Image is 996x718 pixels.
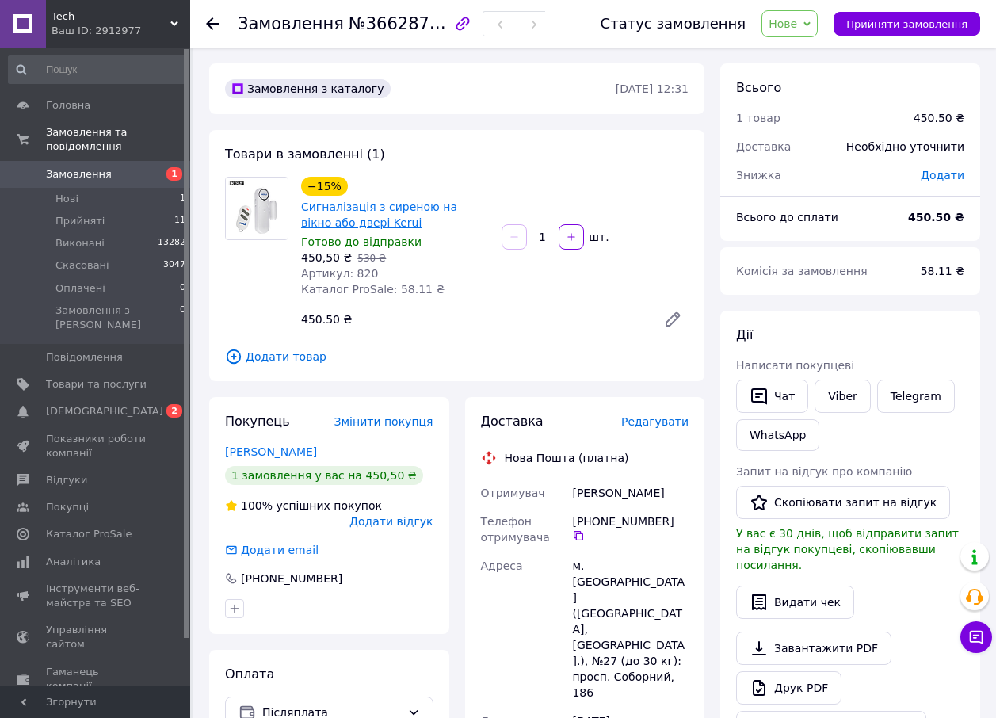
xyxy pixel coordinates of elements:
[46,500,89,514] span: Покупці
[481,560,523,572] span: Адреса
[349,13,461,33] span: №366287721
[621,415,689,428] span: Редагувати
[46,350,123,365] span: Повідомлення
[225,348,689,365] span: Додати товар
[601,16,746,32] div: Статус замовлення
[225,79,391,98] div: Замовлення з каталогу
[914,110,964,126] div: 450.50 ₴
[736,112,780,124] span: 1 товар
[501,450,633,466] div: Нова Пошта (платна)
[908,211,964,223] b: 450.50 ₴
[334,415,433,428] span: Змінити покупця
[815,380,870,413] a: Viber
[736,169,781,181] span: Знижка
[736,486,950,519] button: Скопіювати запит на відгук
[225,666,274,682] span: Оплата
[736,527,959,571] span: У вас є 30 днів, щоб відправити запит на відгук покупцеві, скопіювавши посилання.
[239,571,344,586] div: [PHONE_NUMBER]
[657,304,689,335] a: Редагувати
[736,140,791,153] span: Доставка
[225,445,317,458] a: [PERSON_NAME]
[163,258,185,273] span: 3047
[52,24,190,38] div: Ваш ID: 2912977
[241,499,273,512] span: 100%
[46,582,147,610] span: Інструменти веб-майстра та SEO
[736,327,753,342] span: Дії
[166,167,182,181] span: 1
[8,55,187,84] input: Пошук
[46,665,147,693] span: Гаманець компанії
[225,466,423,485] div: 1 замовлення у вас на 450,50 ₴
[166,404,182,418] span: 2
[846,18,967,30] span: Прийняти замовлення
[357,253,386,264] span: 530 ₴
[921,265,964,277] span: 58.11 ₴
[158,236,185,250] span: 13282
[481,487,545,499] span: Отримувач
[301,201,457,229] a: Сигналізація з сиреною на вікно або двері Kerui
[736,211,838,223] span: Всього до сплати
[52,10,170,24] span: Tech
[180,281,185,296] span: 0
[736,380,808,413] button: Чат
[569,552,692,707] div: м. [GEOGRAPHIC_DATA] ([GEOGRAPHIC_DATA], [GEOGRAPHIC_DATA].), №27 (до 30 кг): просп. Соборний, 186
[239,542,320,558] div: Додати email
[736,419,819,451] a: WhatsApp
[46,432,147,460] span: Показники роботи компанії
[180,304,185,332] span: 0
[46,555,101,569] span: Аналітика
[921,169,964,181] span: Додати
[736,359,854,372] span: Написати покупцеві
[174,214,185,228] span: 11
[55,214,105,228] span: Прийняті
[301,267,378,280] span: Артикул: 820
[960,621,992,653] button: Чат з покупцем
[46,98,90,113] span: Головна
[481,515,550,544] span: Телефон отримувача
[834,12,980,36] button: Прийняти замовлення
[55,236,105,250] span: Виконані
[301,235,422,248] span: Готово до відправки
[295,308,651,330] div: 450.50 ₴
[46,167,112,181] span: Замовлення
[301,177,348,196] div: −15%
[223,542,320,558] div: Додати email
[736,265,868,277] span: Комісія за замовлення
[877,380,955,413] a: Telegram
[46,623,147,651] span: Управління сайтом
[55,281,105,296] span: Оплачені
[481,414,544,429] span: Доставка
[736,465,912,478] span: Запит на відгук про компанію
[55,192,78,206] span: Нові
[180,192,185,206] span: 1
[226,178,288,239] img: Сигналізація з сиреною на вікно або двері Kerui
[46,527,132,541] span: Каталог ProSale
[572,514,689,542] div: [PHONE_NUMBER]
[46,404,163,418] span: [DEMOGRAPHIC_DATA]
[46,125,190,154] span: Замовлення та повідомлення
[55,258,109,273] span: Скасовані
[238,14,344,33] span: Замовлення
[46,377,147,391] span: Товари та послуги
[586,229,611,245] div: шт.
[736,671,841,705] a: Друк PDF
[837,129,974,164] div: Необхідно уточнити
[225,498,382,514] div: успішних покупок
[46,473,87,487] span: Відгуки
[736,586,854,619] button: Видати чек
[349,515,433,528] span: Додати відгук
[301,283,445,296] span: Каталог ProSale: 58.11 ₴
[301,251,352,264] span: 450,50 ₴
[736,80,781,95] span: Всього
[225,414,290,429] span: Покупець
[616,82,689,95] time: [DATE] 12:31
[769,17,797,30] span: Нове
[55,304,180,332] span: Замовлення з [PERSON_NAME]
[206,16,219,32] div: Повернутися назад
[225,147,385,162] span: Товари в замовленні (1)
[569,479,692,507] div: [PERSON_NAME]
[736,632,891,665] a: Завантажити PDF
